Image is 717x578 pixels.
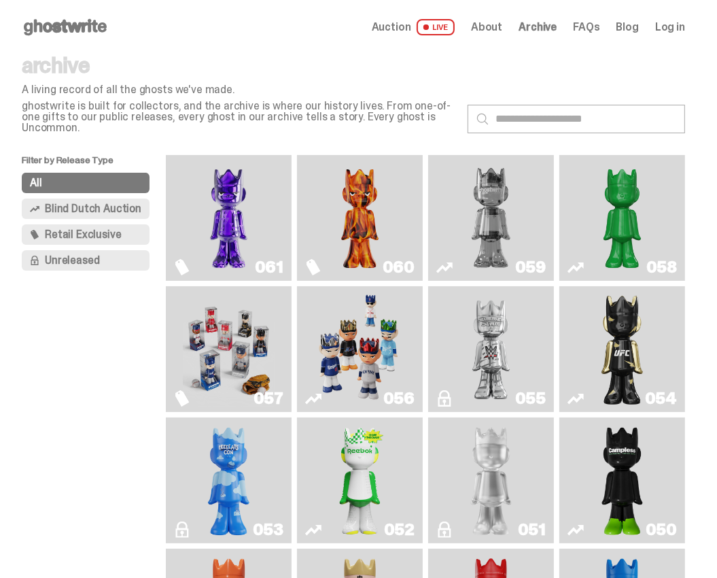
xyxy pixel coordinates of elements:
[445,292,537,407] img: I Was There SummerSlam
[335,423,385,538] img: Court Victory
[22,155,166,173] p: Filter by Release Type
[597,292,647,407] img: Ruby
[515,259,546,275] div: 059
[466,423,516,538] img: LLLoyalty
[436,160,546,275] a: Two
[45,203,141,214] span: Blind Dutch Auction
[576,160,668,275] img: Schrödinger's ghost: Sunday Green
[445,160,537,275] img: Two
[174,160,283,275] a: Fantasy
[253,522,283,538] div: 053
[253,390,283,407] div: 057
[255,259,283,275] div: 061
[518,522,546,538] div: 051
[45,229,121,240] span: Retail Exclusive
[305,423,415,538] a: Court Victory
[655,22,685,33] a: Log in
[645,390,677,407] div: 054
[383,390,415,407] div: 056
[30,177,42,188] span: All
[183,292,275,407] img: Game Face (2025)
[22,250,150,271] button: Unreleased
[372,19,455,35] a: Auction LIVE
[646,259,677,275] div: 058
[314,160,406,275] img: Always On Fire
[515,390,546,407] div: 055
[22,101,457,133] p: ghostwrite is built for collectors, and the archive is where our history lives. From one-of-one g...
[384,522,415,538] div: 052
[597,423,647,538] img: Campless
[646,522,677,538] div: 050
[174,292,283,407] a: Game Face (2025)
[567,160,677,275] a: Schrödinger's ghost: Sunday Green
[22,199,150,219] button: Blind Dutch Auction
[22,224,150,245] button: Retail Exclusive
[305,160,415,275] a: Always On Fire
[567,423,677,538] a: Campless
[45,255,99,266] span: Unreleased
[616,22,639,33] a: Blog
[22,54,457,76] p: archive
[436,423,546,538] a: LLLoyalty
[314,292,406,407] img: Game Face (2025)
[383,259,415,275] div: 060
[22,84,457,95] p: A living record of all the ghosts we've made.
[436,292,546,407] a: I Was There SummerSlam
[22,173,150,193] button: All
[305,292,415,407] a: Game Face (2025)
[372,22,411,33] span: Auction
[417,19,455,35] span: LIVE
[183,160,275,275] img: Fantasy
[204,423,253,538] img: ghooooost
[567,292,677,407] a: Ruby
[519,22,557,33] a: Archive
[471,22,502,33] a: About
[174,423,283,538] a: ghooooost
[573,22,599,33] a: FAQs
